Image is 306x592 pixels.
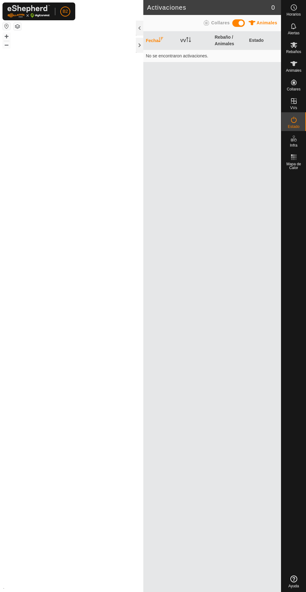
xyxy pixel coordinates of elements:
[289,584,299,588] span: Ayuda
[3,41,10,48] button: –
[3,22,10,30] button: Restablecer Mapa
[281,573,306,590] a: Ayuda
[186,38,191,43] p-sorticon: Activar para ordenar
[247,32,281,50] th: Estado
[14,23,21,30] button: Capas del Mapa
[143,50,281,62] td: No se encontraron activaciones.
[7,5,50,18] img: Logo Gallagher
[286,50,301,54] span: Rebaños
[257,20,277,25] span: Animales
[287,87,300,91] span: Collares
[290,143,297,147] span: Infra
[288,125,299,129] span: Estado
[212,32,247,50] th: Rebaño / Animales
[62,8,68,15] span: B2
[83,584,104,590] a: Contáctenos
[178,32,212,50] th: VV
[147,4,271,11] h2: Activaciones
[39,584,75,590] a: Política de Privacidad
[283,162,304,170] span: Mapa de Calor
[288,31,299,35] span: Alertas
[211,20,230,25] span: Collares
[286,69,301,72] span: Animales
[287,12,301,16] span: Horarios
[158,38,163,43] p-sorticon: Activar para ordenar
[271,3,275,12] span: 0
[290,106,297,110] span: VVs
[3,33,10,40] button: +
[143,32,178,50] th: Fecha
